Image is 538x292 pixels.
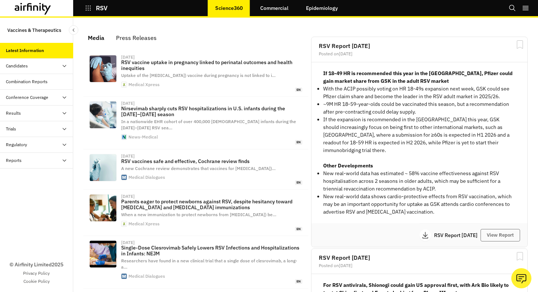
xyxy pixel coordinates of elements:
[323,100,516,116] p: ~9M HR 18-59-year-olds could be vaccinated this season, but a recommendation after pre-contractin...
[319,263,520,268] div: Posted on [DATE]
[23,270,50,277] a: Privacy Policy
[90,55,116,82] img: 4-vaccine.jpg
[121,101,135,106] div: [DATE]
[90,195,116,221] img: temple-study-finds-par.jpg
[121,212,276,217] span: When a new immunization to protect newborns from [MEDICAL_DATA]) be …
[481,229,520,241] button: View Report
[128,274,165,278] div: Medical Dialogues
[128,82,160,87] div: Medical Xpress
[122,175,127,180] img: favicon.ico
[121,194,135,199] div: [DATE]
[515,40,524,49] svg: Bookmark Report
[10,261,63,269] p: © Airfinity Limited 2025
[6,94,48,101] div: Conference Coverage
[23,278,50,285] a: Cookie Policy
[215,5,243,11] p: Science360
[295,88,302,92] span: en
[323,162,373,169] strong: Other Developments
[90,154,116,181] img: 240420-vaccine-5.jpg
[116,32,157,43] div: Press Releases
[323,116,516,154] p: If the expansion is recommended in the [GEOGRAPHIC_DATA] this year, GSK should increasingly focus...
[83,190,308,236] a: [DATE]Parents eager to protect newborns against RSV, despite hesitancy toward [MEDICAL_DATA] and ...
[295,227,302,232] span: en
[121,154,135,158] div: [DATE]
[83,97,308,149] a: [DATE]Nirsevimab sharply cuts RSV hospitalizations in U.S. infants during the [DATE]–[DATE] seaso...
[323,170,516,193] li: New real-world data has estimated ~ 58% vaccine effectiveness against RSV hospitalisation across ...
[295,140,302,145] span: en
[90,101,116,128] img: ImageForNews_820189_17591102589862446.jpg
[6,47,44,54] div: Latest Information
[509,2,516,14] button: Search
[121,119,296,130] span: In a nationwide EHR cohort of over 400,000 [DEMOGRAPHIC_DATA] infants during the [DATE]–[DATE] RS...
[69,25,78,35] button: Close Sidebar
[121,240,135,245] div: [DATE]
[6,141,27,148] div: Regulatory
[96,5,108,11] p: RSV
[121,106,302,117] p: Nirsevimab sharply cuts RSV hospitalizations in U.S. infants during the [DATE]–[DATE] season
[122,274,127,279] img: favicon.ico
[121,258,297,270] span: Researchers have found in a new clinical trial that a single dose of clesrovimab, a long-a …
[83,149,308,190] a: [DATE]RSV vaccines safe and effective, Cochrane review findsA new Cochrane review demonstrates th...
[511,268,531,288] button: Ask our analysts
[122,221,127,226] img: web-app-manifest-512x512.png
[319,43,520,49] h2: RSV Report [DATE]
[83,51,308,97] a: [DATE]RSV vaccine uptake in pregnancy linked to perinatal outcomes and health inequitiesUptake of...
[128,135,158,139] div: News-Medical
[6,78,48,85] div: Combination Reports
[121,73,276,78] span: Uptake of the [MEDICAL_DATA]) vaccine during pregnancy is not linked to i …
[85,2,108,14] button: RSV
[90,241,116,267] img: 301407-infantvaccinestock-1.jpg
[128,222,160,226] div: Medical Xpress
[122,82,127,87] img: web-app-manifest-512x512.png
[121,245,302,256] p: Single-Dose Clesrovimab Safely Lowers RSV Infections and Hospitalizations in Infants: NEJM
[6,63,28,69] div: Candidates
[323,85,516,100] p: With the ACIP possibly voting on HR 18-49s expansion next week, GSK could see Pfizer claim share ...
[295,279,302,284] span: en
[515,252,524,261] svg: Bookmark Report
[121,158,302,164] p: RSV vaccines safe and effective, Cochrane review finds
[319,255,520,260] h2: RSV Report [DATE]
[83,236,308,288] a: [DATE]Single-Dose Clesrovimab Safely Lowers RSV Infections and Hospitalizations in Infants: NEJMR...
[323,193,516,216] li: New real-world data shows cardio-protective effects from RSV vaccination, which may be an importa...
[6,157,22,164] div: Reports
[121,199,302,210] p: Parents eager to protect newborns against RSV, despite hesitancy toward [MEDICAL_DATA] and [MEDIC...
[295,180,302,185] span: en
[121,166,276,171] span: A new Cochrane review demonstrates that vaccines for [MEDICAL_DATA]) …
[319,52,520,56] div: Posted on [DATE]
[323,70,513,84] strong: If 18-49 HR is recommended this year in the [GEOGRAPHIC_DATA], Pfizer could gain market share fro...
[6,110,21,117] div: Results
[434,233,481,238] p: RSV Report [DATE]
[7,23,61,37] p: Vaccines & Therapeutics
[128,175,165,180] div: Medical Dialogues
[122,134,127,140] img: favicon-96x96.png
[6,126,16,132] div: Trials
[88,32,104,43] div: Media
[121,55,135,59] div: [DATE]
[121,59,302,71] p: RSV vaccine uptake in pregnancy linked to perinatal outcomes and health inequities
